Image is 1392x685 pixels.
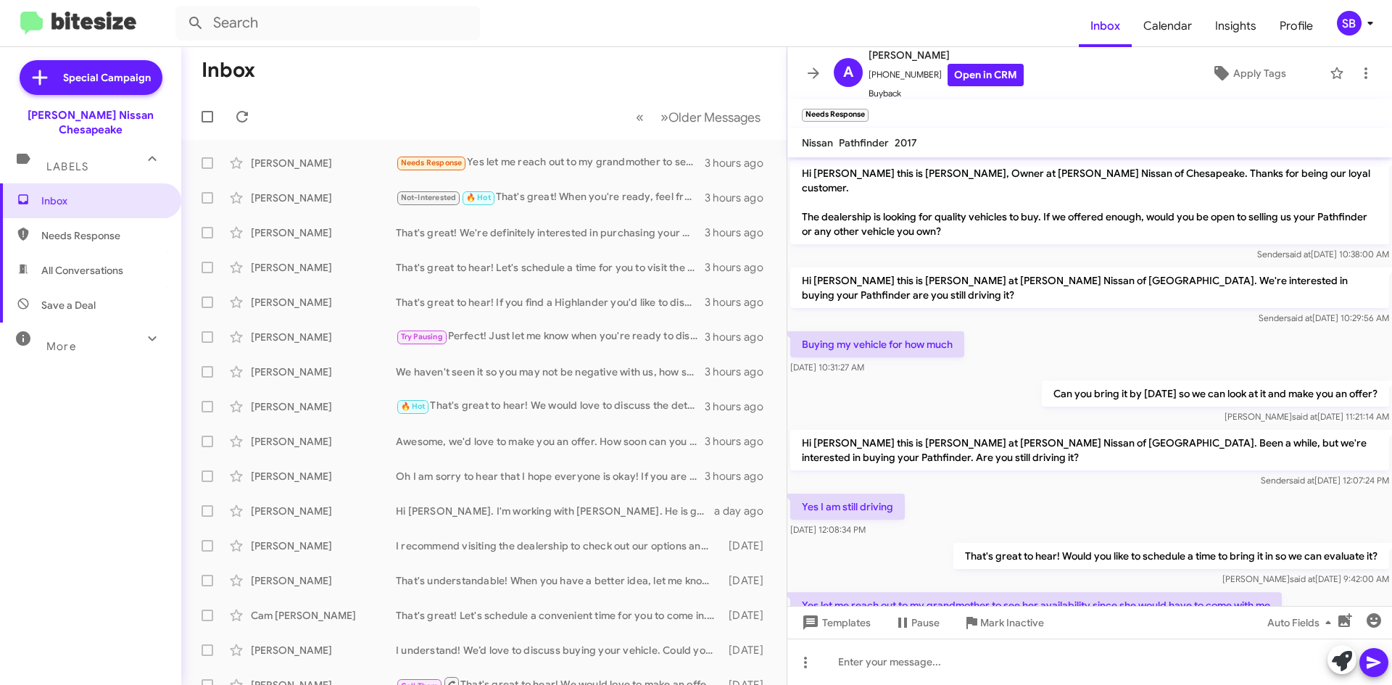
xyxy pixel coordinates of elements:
a: Special Campaign [20,60,162,95]
span: [PERSON_NAME] [DATE] 9:42:00 AM [1222,573,1389,584]
span: Auto Fields [1267,610,1337,636]
p: Hi [PERSON_NAME] this is [PERSON_NAME] at [PERSON_NAME] Nissan of [GEOGRAPHIC_DATA]. Been a while... [790,430,1389,470]
div: [PERSON_NAME] [251,225,396,240]
span: Nissan [802,136,833,149]
a: Insights [1203,5,1268,47]
div: [PERSON_NAME] [251,260,396,275]
nav: Page navigation example [628,102,769,132]
div: [DATE] [721,573,775,588]
span: Labels [46,160,88,173]
span: [PERSON_NAME] [869,46,1024,64]
div: [DATE] [721,643,775,657]
span: Pathfinder [839,136,889,149]
div: [PERSON_NAME] [251,539,396,553]
span: Try Pausing [401,332,443,341]
div: 3 hours ago [705,225,775,240]
div: 3 hours ago [705,156,775,170]
span: said at [1292,411,1317,422]
div: [PERSON_NAME] [251,295,396,310]
span: More [46,340,76,353]
div: 3 hours ago [705,399,775,414]
div: Awesome, we'd love to make you an offer. How soon can you stop by so we can take a look at it and... [396,434,705,449]
span: said at [1285,249,1311,260]
div: [PERSON_NAME] [251,573,396,588]
div: [DATE] [721,608,775,623]
button: Mark Inactive [951,610,1056,636]
p: Hi [PERSON_NAME] this is [PERSON_NAME], Owner at [PERSON_NAME] Nissan of Chesapeake. Thanks for b... [790,160,1389,244]
small: Needs Response [802,109,869,122]
button: Next [652,102,769,132]
button: Templates [787,610,882,636]
span: [PERSON_NAME] [DATE] 11:21:14 AM [1225,411,1389,422]
span: Pause [911,610,940,636]
div: 3 hours ago [705,260,775,275]
div: [PERSON_NAME] [251,504,396,518]
span: Inbox [41,194,165,208]
span: Apply Tags [1233,60,1286,86]
div: [DATE] [721,539,775,553]
div: 3 hours ago [705,365,775,379]
button: Apply Tags [1174,60,1322,86]
div: a day ago [714,504,775,518]
span: Templates [799,610,871,636]
div: [PERSON_NAME] [251,365,396,379]
span: said at [1290,573,1315,584]
span: Not-Interested [401,193,457,202]
span: [PHONE_NUMBER] [869,64,1024,86]
span: » [660,108,668,126]
div: That's great! Let's schedule a convenient time for you to come in. What day and time works best f... [396,608,721,623]
div: [PERSON_NAME] [251,643,396,657]
span: Sender [DATE] 10:29:56 AM [1259,312,1389,323]
p: Hi [PERSON_NAME] this is [PERSON_NAME] at [PERSON_NAME] Nissan of [GEOGRAPHIC_DATA]. We're intere... [790,267,1389,308]
div: Cam [PERSON_NAME] [251,608,396,623]
div: That's great! When you're ready, feel free to visit us for a test drive or to discuss any vehicle... [396,189,705,206]
span: 🔥 Hot [401,402,426,411]
div: I understand! We’d love to discuss buying your vehicle. Could you schedule a visit to our dealers... [396,643,721,657]
div: That's great to hear! If you find a Highlander you'd like to discuss or if you're ready to explor... [396,295,705,310]
div: [PERSON_NAME] [251,330,396,344]
div: I recommend visiting the dealership to check out our options and get all your questions answered.... [396,539,721,553]
p: That's great to hear! Would you like to schedule a time to bring it in so we can evaluate it? [953,543,1389,569]
span: « [636,108,644,126]
div: We haven't seen it so you may not be negative with us, how soon are you able to stop by so we can... [396,365,705,379]
span: Needs Response [41,228,165,243]
p: Can you bring it by [DATE] so we can look at it and make you an offer? [1042,381,1389,407]
p: Buying my vehicle for how much [790,331,964,357]
button: Previous [627,102,652,132]
button: SB [1325,11,1376,36]
span: 🔥 Hot [466,193,491,202]
input: Search [175,6,480,41]
span: Mark Inactive [980,610,1044,636]
span: [DATE] 12:08:34 PM [790,524,866,535]
a: Calendar [1132,5,1203,47]
span: A [843,61,853,84]
span: All Conversations [41,263,123,278]
span: Older Messages [668,109,761,125]
div: 3 hours ago [705,434,775,449]
span: 2017 [895,136,917,149]
div: 3 hours ago [705,191,775,205]
p: Yes let me reach out to my grandmother to see her availability since she would have to come with me [790,592,1282,618]
div: [PERSON_NAME] [251,156,396,170]
span: Save a Deal [41,298,96,312]
div: [PERSON_NAME] [251,469,396,483]
p: Yes I am still driving [790,494,905,520]
a: Inbox [1079,5,1132,47]
div: [PERSON_NAME] [251,399,396,414]
div: That's understandable! When you have a better idea, let me know. We'd love to help you explore yo... [396,573,721,588]
div: SB [1337,11,1362,36]
div: That's great to hear! We would love to discuss the details. Can we set up a time for you to visit... [396,398,705,415]
a: Profile [1268,5,1325,47]
a: Open in CRM [948,64,1024,86]
div: That's great! We're definitely interested in purchasing your Murano. Would you be open to schedul... [396,225,705,240]
div: That's great to hear! Let's schedule a time for you to visit the dealership and discuss the detai... [396,260,705,275]
div: Oh I am sorry to hear that I hope everyone is okay! If you are looking to replace it we can help,... [396,469,705,483]
span: said at [1289,475,1314,486]
span: Sender [DATE] 10:38:00 AM [1257,249,1389,260]
button: Auto Fields [1256,610,1348,636]
span: Sender [DATE] 12:07:24 PM [1261,475,1389,486]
